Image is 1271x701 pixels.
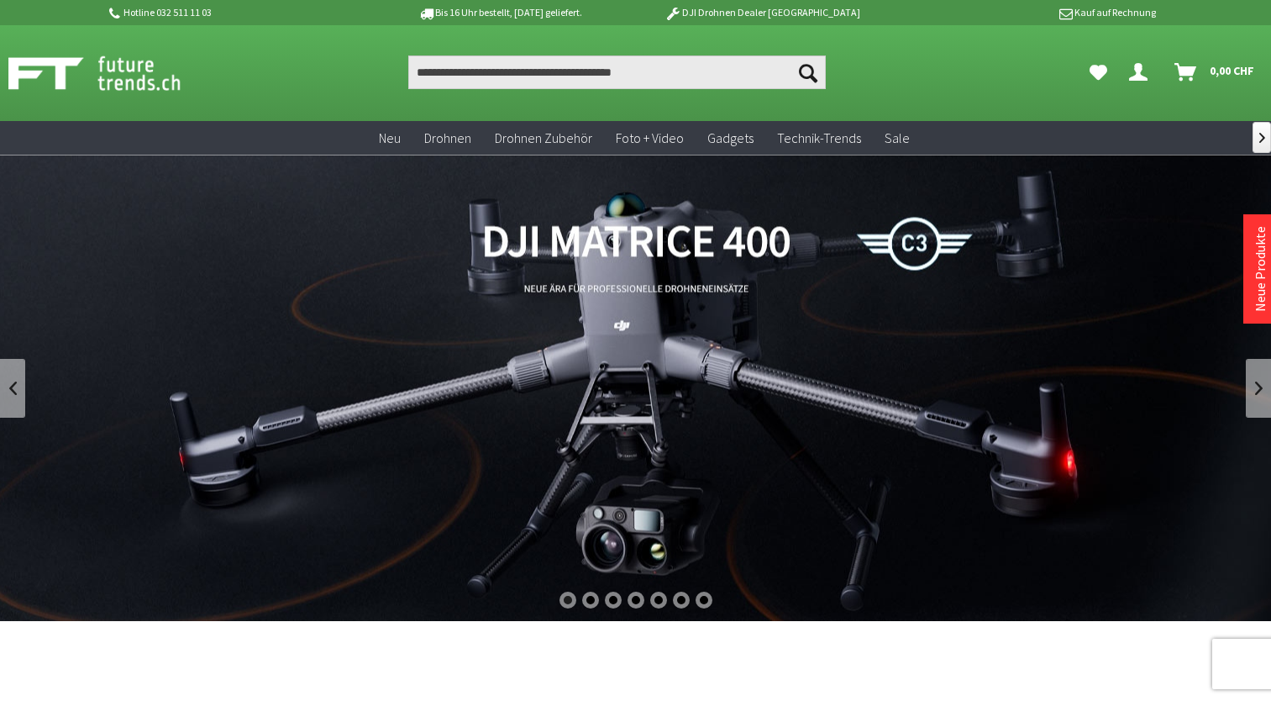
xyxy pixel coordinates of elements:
a: Sale [873,121,922,155]
span: Gadgets [707,129,754,146]
div: 5 [650,592,667,609]
a: Gadgets [696,121,765,155]
p: DJI Drohnen Dealer [GEOGRAPHIC_DATA] [631,3,893,23]
span: Foto + Video [616,129,684,146]
span:  [1259,133,1265,143]
span: Neu [379,129,401,146]
p: Hotline 032 511 11 03 [107,3,369,23]
div: 4 [628,592,644,609]
a: Meine Favoriten [1081,55,1116,89]
div: 7 [696,592,712,609]
div: 2 [582,592,599,609]
span: Sale [885,129,910,146]
a: Neue Produkte [1252,226,1268,312]
a: Technik-Trends [765,121,873,155]
a: Drohnen [412,121,483,155]
span: 0,00 CHF [1210,57,1254,84]
div: 3 [605,592,622,609]
p: Bis 16 Uhr bestellt, [DATE] geliefert. [369,3,631,23]
span: Drohnen Zubehör [495,129,592,146]
a: Dein Konto [1122,55,1161,89]
a: Drohnen Zubehör [483,121,604,155]
a: Foto + Video [604,121,696,155]
a: Warenkorb [1168,55,1263,89]
a: Neu [367,121,412,155]
button: Suchen [790,55,826,89]
img: Shop Futuretrends - zur Startseite wechseln [8,52,218,94]
p: Kauf auf Rechnung [894,3,1156,23]
div: 6 [673,592,690,609]
input: Produkt, Marke, Kategorie, EAN, Artikelnummer… [408,55,827,89]
div: 1 [559,592,576,609]
span: Technik-Trends [777,129,861,146]
span: Drohnen [424,129,471,146]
